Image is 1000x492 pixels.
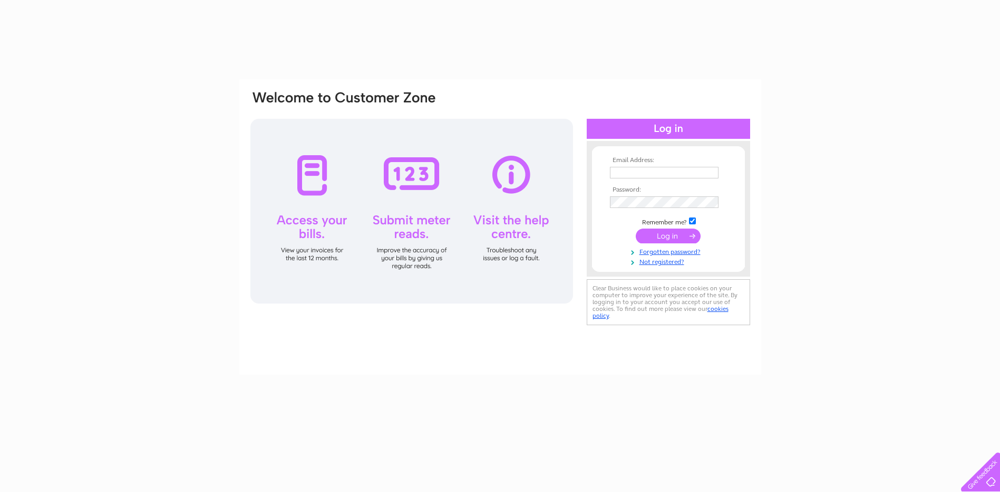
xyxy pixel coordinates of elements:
[607,216,730,226] td: Remember me?
[610,246,730,256] a: Forgotten password?
[610,256,730,266] a: Not registered?
[607,186,730,194] th: Password:
[607,157,730,164] th: Email Address:
[593,305,729,319] a: cookies policy
[636,229,701,243] input: Submit
[587,279,750,325] div: Clear Business would like to place cookies on your computer to improve your experience of the sit...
